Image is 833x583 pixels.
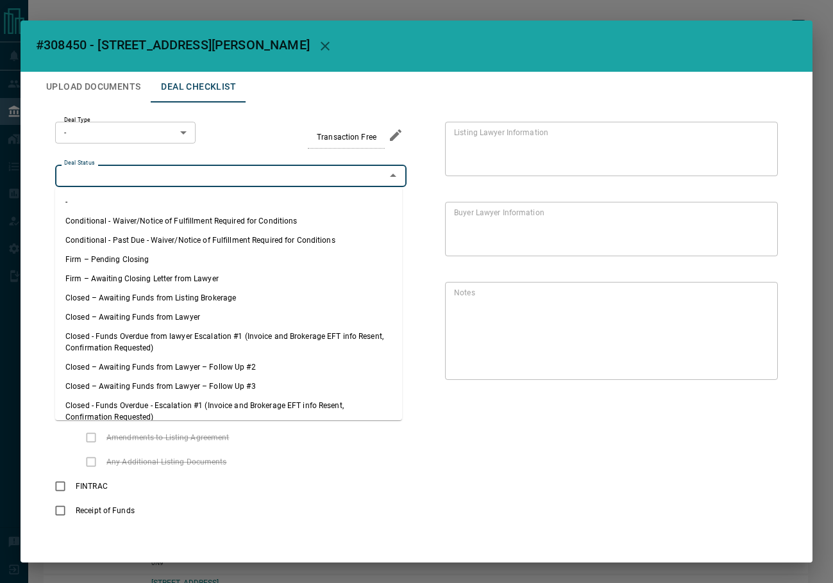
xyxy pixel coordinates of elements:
textarea: text field [454,127,764,171]
div: - [55,122,196,144]
li: Closed – Awaiting Funds from Listing Brokerage [55,288,402,308]
button: edit [385,124,407,146]
button: Close [384,167,402,185]
button: Upload Documents [36,72,151,103]
textarea: text field [454,288,764,375]
label: Deal Type [64,116,90,124]
li: Closed - Funds Overdue - Escalation #1 (Invoice and Brokerage EFT info Resent, Confirmation Reque... [55,396,402,427]
span: FINTRAC [72,480,111,492]
span: #308450 - [STREET_ADDRESS][PERSON_NAME] [36,37,310,53]
li: - [55,192,402,211]
li: Closed – Awaiting Funds from Lawyer – Follow Up #2 [55,357,402,377]
li: Closed – Awaiting Funds from Lawyer [55,308,402,327]
span: Amendments to Listing Agreement [103,432,233,443]
span: Any Additional Listing Documents [103,456,230,468]
textarea: text field [454,208,764,251]
li: Firm – Pending Closing [55,250,402,269]
span: Receipt of Funds [72,505,138,516]
button: Deal Checklist [151,72,246,103]
label: Deal Status [64,159,94,167]
li: Conditional - Waiver/Notice of Fulfillment Required for Conditions [55,211,402,231]
li: Closed – Awaiting Funds from Lawyer – Follow Up #3 [55,377,402,396]
li: Conditional - Past Due - Waiver/Notice of Fulfillment Required for Conditions [55,231,402,250]
li: Closed - Funds Overdue from lawyer Escalation #1 (Invoice and Brokerage EFT info Resent, Confirma... [55,327,402,357]
li: Firm – Awaiting Closing Letter from Lawyer [55,269,402,288]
